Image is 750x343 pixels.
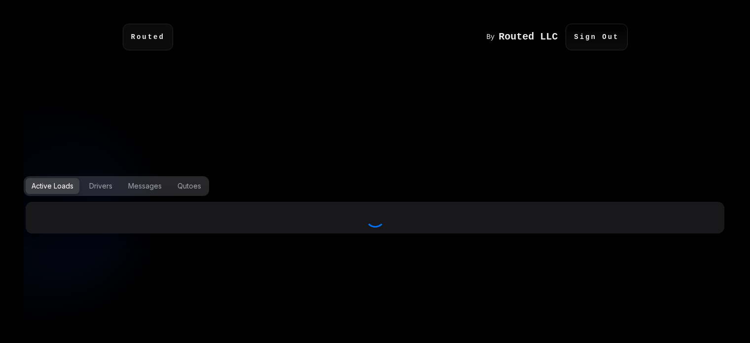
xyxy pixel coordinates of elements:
code: Sign Out [574,32,619,42]
div: Options [24,176,726,196]
h1: Routed LLC [499,32,558,42]
div: Loading [32,208,718,228]
p: Sign Out [566,24,627,50]
a: By Routed LLC [486,32,566,42]
div: Options [24,176,209,196]
div: Active Loads [32,181,73,191]
div: Drivers [89,181,112,191]
div: Qutoes [178,181,201,191]
div: Messages [128,181,162,191]
code: Routed [131,32,165,42]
